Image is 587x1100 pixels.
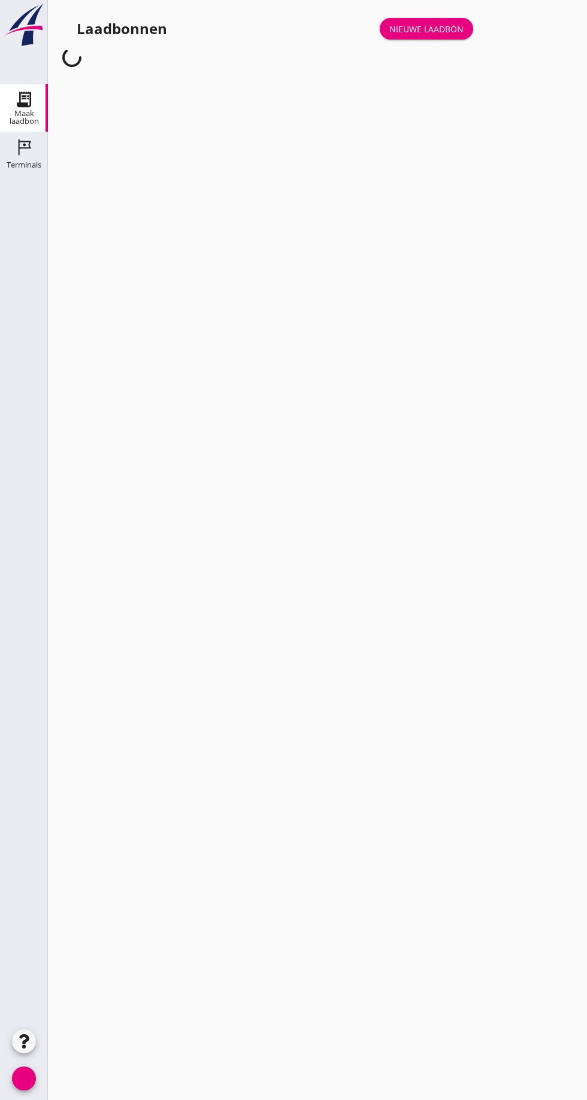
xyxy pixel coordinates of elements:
font: Terminals [7,159,41,170]
img: logo-small.a267ee39.svg [2,3,46,47]
font: Maak laadbon [10,108,39,126]
font: Laadbonnen [77,19,167,38]
font: Nieuwe laadbon [389,23,464,35]
a: Nieuwe laadbon [380,18,473,39]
